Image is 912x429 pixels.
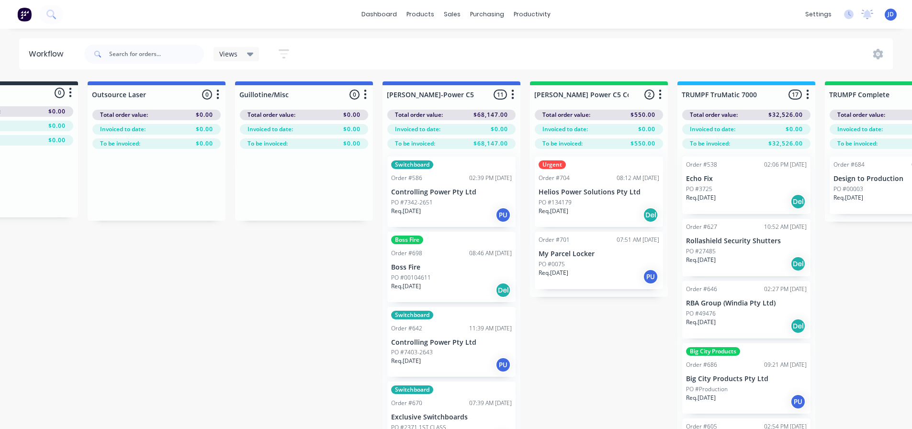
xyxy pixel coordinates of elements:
span: $0.00 [343,125,360,134]
span: Total order value: [100,111,148,119]
span: Views [219,49,237,59]
span: Invoiced to date: [542,125,588,134]
p: Req. [DATE] [686,256,716,264]
span: $32,526.00 [768,111,803,119]
span: Invoiced to date: [837,125,883,134]
div: 08:12 AM [DATE] [617,174,659,182]
p: My Parcel Locker [539,250,659,258]
div: 09:21 AM [DATE] [764,361,807,369]
img: Factory [17,7,32,22]
span: To be invoiced: [542,139,583,148]
p: Exclusive Switchboards [391,413,512,421]
div: 11:39 AM [DATE] [469,324,512,333]
div: Boss FireOrder #69808:46 AM [DATE]Boss FirePO #00104611Req.[DATE]Del [387,232,516,302]
div: UrgentOrder #70408:12 AM [DATE]Helios Power Solutions Pty LtdPO #134179Req.[DATE]Del [535,157,663,227]
span: JD [888,10,894,19]
p: Req. [DATE] [686,318,716,327]
div: Switchboard [391,311,433,319]
span: To be invoiced: [690,139,730,148]
div: Order #53802:06 PM [DATE]Echo FixPO #3725Req.[DATE]Del [682,157,811,214]
div: Del [495,282,511,298]
div: Urgent [539,160,566,169]
p: PO #0075 [539,260,565,269]
div: Order #64602:27 PM [DATE]RBA Group (Windia Pty Ltd)PO #49476Req.[DATE]Del [682,281,811,339]
p: Big City Products Pty Ltd [686,375,807,383]
span: Invoiced to date: [100,125,146,134]
p: PO #134179 [539,198,572,207]
div: PU [495,357,511,373]
span: $0.00 [196,125,213,134]
span: Invoiced to date: [690,125,735,134]
span: Total order value: [542,111,590,119]
span: Invoiced to date: [395,125,440,134]
span: $68,147.00 [473,111,508,119]
div: Order #686 [686,361,717,369]
div: Order #538 [686,160,717,169]
p: Echo Fix [686,175,807,183]
div: products [402,7,439,22]
div: Big City ProductsOrder #68609:21 AM [DATE]Big City Products Pty LtdPO #ProductionReq.[DATE]PU [682,343,811,414]
span: $0.00 [48,122,66,130]
div: Order #670 [391,399,422,407]
div: 02:39 PM [DATE] [469,174,512,182]
span: Invoiced to date: [248,125,293,134]
div: PU [643,269,658,284]
div: purchasing [465,7,509,22]
p: Helios Power Solutions Pty Ltd [539,188,659,196]
div: productivity [509,7,555,22]
div: Switchboard [391,160,433,169]
div: Order #586 [391,174,422,182]
div: Order #704 [539,174,570,182]
span: $0.00 [48,107,66,116]
span: Total order value: [248,111,295,119]
p: Req. [DATE] [686,193,716,202]
p: RBA Group (Windia Pty Ltd) [686,299,807,307]
div: Order #70107:51 AM [DATE]My Parcel LockerPO #0075Req.[DATE]PU [535,232,663,289]
span: To be invoiced: [837,139,878,148]
div: settings [800,7,836,22]
p: PO #Production [686,385,728,394]
p: PO #49476 [686,309,716,318]
span: $0.00 [638,125,655,134]
p: PO #7403-2643 [391,348,433,357]
div: 08:46 AM [DATE] [469,249,512,258]
div: Order #698 [391,249,422,258]
p: Req. [DATE] [391,357,421,365]
div: Del [790,256,806,271]
div: Switchboard [391,385,433,394]
div: Del [790,194,806,209]
span: $0.00 [196,139,213,148]
span: To be invoiced: [248,139,288,148]
p: Req. [DATE] [539,269,568,277]
p: Controlling Power Pty Ltd [391,188,512,196]
p: Req. [DATE] [686,394,716,402]
div: PU [495,207,511,223]
p: Req. [DATE] [539,207,568,215]
div: 10:52 AM [DATE] [764,223,807,231]
div: Order #627 [686,223,717,231]
p: Boss Fire [391,263,512,271]
span: $550.00 [631,139,655,148]
div: 02:27 PM [DATE] [764,285,807,294]
input: Search for orders... [109,45,204,64]
p: PO #27485 [686,247,716,256]
div: Boss Fire [391,236,423,244]
div: Del [790,318,806,334]
span: Total order value: [395,111,443,119]
p: PO #3725 [686,185,712,193]
p: PO #7342-2651 [391,198,433,207]
span: To be invoiced: [395,139,435,148]
p: Req. [DATE] [391,207,421,215]
div: Order #701 [539,236,570,244]
div: 07:39 AM [DATE] [469,399,512,407]
span: $32,526.00 [768,139,803,148]
p: PO #00104611 [391,273,431,282]
div: Order #646 [686,285,717,294]
p: Req. [DATE] [391,282,421,291]
span: $550.00 [631,111,655,119]
span: $0.00 [48,136,66,145]
div: Order #62710:52 AM [DATE]Rollashield Security ShuttersPO #27485Req.[DATE]Del [682,219,811,276]
p: Controlling Power Pty Ltd [391,339,512,347]
div: Order #684 [833,160,865,169]
div: 02:06 PM [DATE] [764,160,807,169]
